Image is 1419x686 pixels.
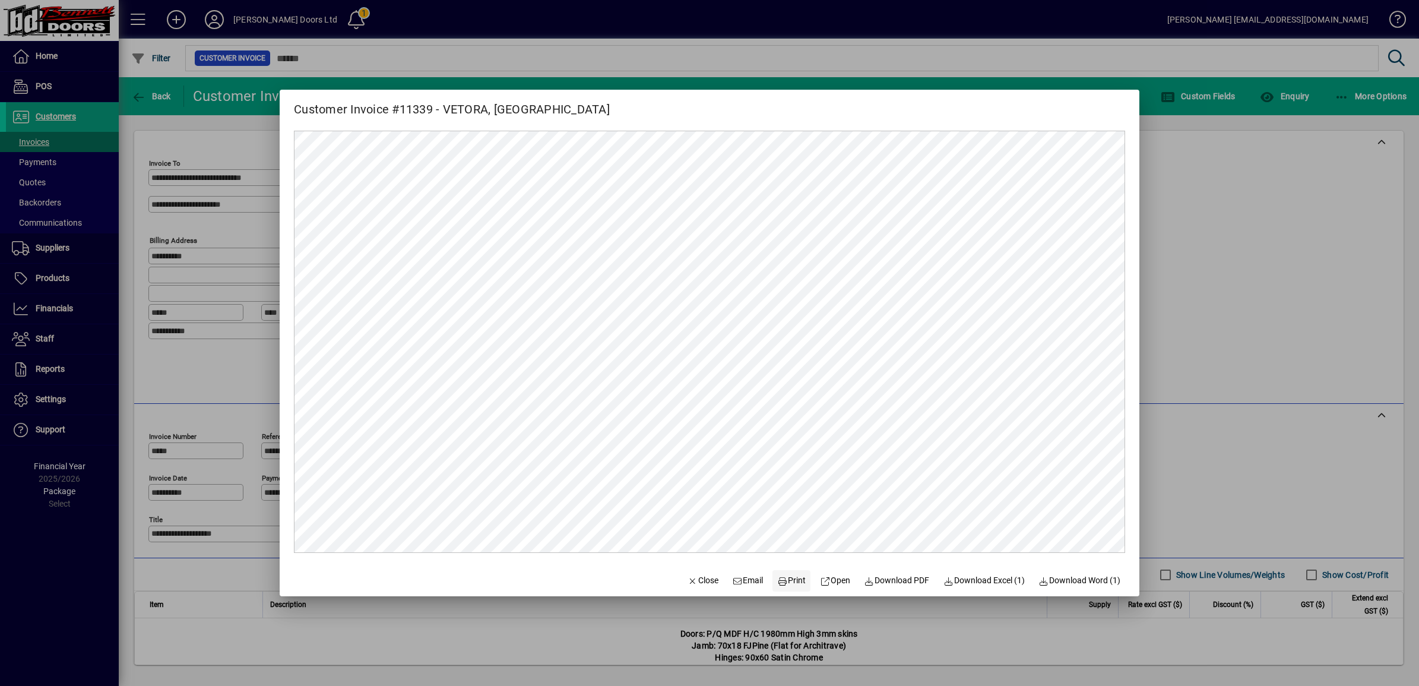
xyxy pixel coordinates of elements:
button: Print [772,570,810,592]
a: Open [815,570,855,592]
button: Email [728,570,768,592]
span: Print [777,574,806,587]
button: Close [683,570,723,592]
button: Download Excel (1) [939,570,1030,592]
span: Download Word (1) [1039,574,1121,587]
span: Download PDF [864,574,930,587]
a: Download PDF [860,570,935,592]
span: Download Excel (1) [943,574,1025,587]
button: Download Word (1) [1034,570,1126,592]
span: Open [820,574,850,587]
span: Email [733,574,764,587]
span: Close [688,574,718,587]
h2: Customer Invoice #11339 - VETORA, [GEOGRAPHIC_DATA] [280,90,624,119]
